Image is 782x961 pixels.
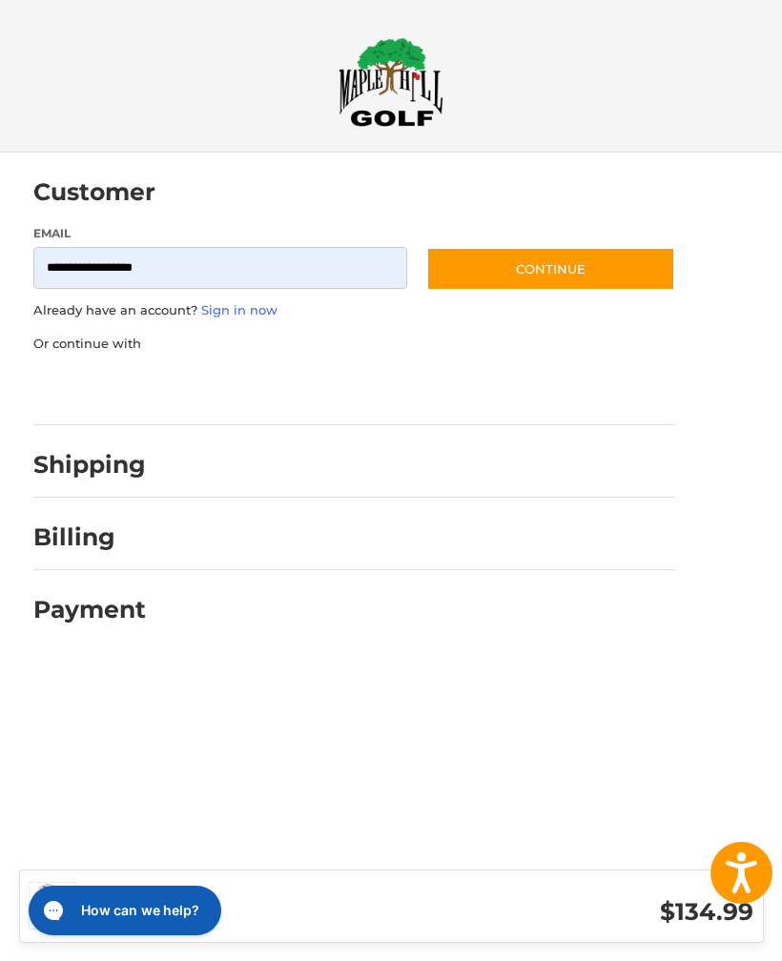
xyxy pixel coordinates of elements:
button: Continue [426,247,675,291]
label: Email [33,225,408,242]
iframe: PayPal-paylater [189,372,332,406]
h2: Payment [33,595,146,624]
h3: 1 Item [95,892,424,914]
h2: Billing [33,522,145,552]
a: Sign in now [201,302,278,317]
img: Maple Hill Golf [339,37,443,127]
h2: Customer [33,177,155,207]
iframe: PayPal-paypal [27,372,170,406]
h3: $134.99 [424,897,753,927]
p: Or continue with [33,335,675,354]
p: Already have an account? [33,301,675,320]
iframe: Gorgias live chat messenger [19,879,227,942]
h2: Shipping [33,450,146,480]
